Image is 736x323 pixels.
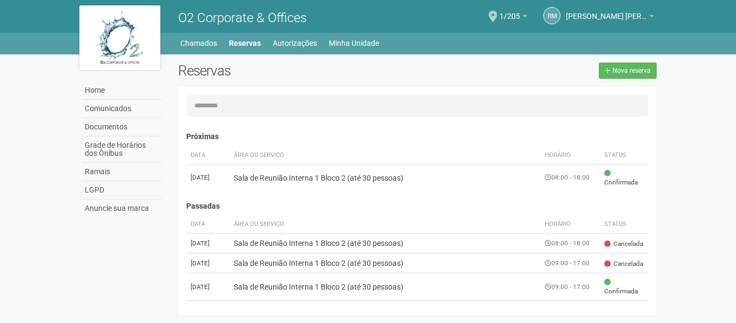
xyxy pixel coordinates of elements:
[229,164,541,191] td: Sala de Reunião Interna 1 Bloco 2 (até 30 pessoas)
[229,216,541,233] th: Área ou Serviço
[566,2,647,20] span: Rachel Melo da Rocha
[499,13,527,22] a: 1/205
[604,278,644,296] span: Confirmada
[186,133,649,141] h4: Próximas
[82,136,162,163] a: Grade de Horários dos Ônibus
[543,7,561,24] a: RM
[541,301,600,321] td: 09:00 - 17:00
[229,36,261,51] a: Reservas
[612,67,651,74] span: Nova reserva
[599,63,657,79] a: Nova reserva
[600,216,649,233] th: Status
[82,118,162,136] a: Documentos
[541,164,600,191] td: 08:00 - 18:00
[604,307,643,316] span: Cancelada
[600,147,649,164] th: Status
[229,233,541,253] td: Sala de Reunião Interna 1 Bloco 2 (até 30 pessoas)
[180,36,217,51] a: Chamados
[79,5,160,70] img: logo.jpg
[604,259,643,269] span: Cancelada
[186,301,229,321] td: [DATE]
[186,164,229,191] td: [DATE]
[178,10,307,25] span: O2 Corporate & Offices
[186,253,229,273] td: [DATE]
[186,273,229,301] td: [DATE]
[82,181,162,200] a: LGPD
[541,216,600,233] th: Horário
[82,100,162,118] a: Comunicados
[82,81,162,100] a: Home
[273,36,317,51] a: Autorizações
[186,147,229,164] th: Data
[229,147,541,164] th: Área ou Serviço
[604,239,643,249] span: Cancelada
[499,2,520,20] span: 1/205
[229,301,541,321] td: Sala de Reunião Interna 1 Bloco 2 (até 30 pessoas)
[541,273,600,301] td: 09:00 - 17:00
[229,273,541,301] td: Sala de Reunião Interna 1 Bloco 2 (até 30 pessoas)
[178,63,409,79] h2: Reservas
[186,233,229,253] td: [DATE]
[541,147,600,164] th: Horário
[541,253,600,273] td: 09:00 - 17:00
[82,163,162,181] a: Ramais
[186,202,649,210] h4: Passadas
[82,200,162,217] a: Anuncie sua marca
[604,169,644,187] span: Confirmada
[329,36,379,51] a: Minha Unidade
[541,233,600,253] td: 08:00 - 18:00
[566,13,654,22] a: [PERSON_NAME] [PERSON_NAME]
[229,253,541,273] td: Sala de Reunião Interna 1 Bloco 2 (até 30 pessoas)
[186,216,229,233] th: Data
